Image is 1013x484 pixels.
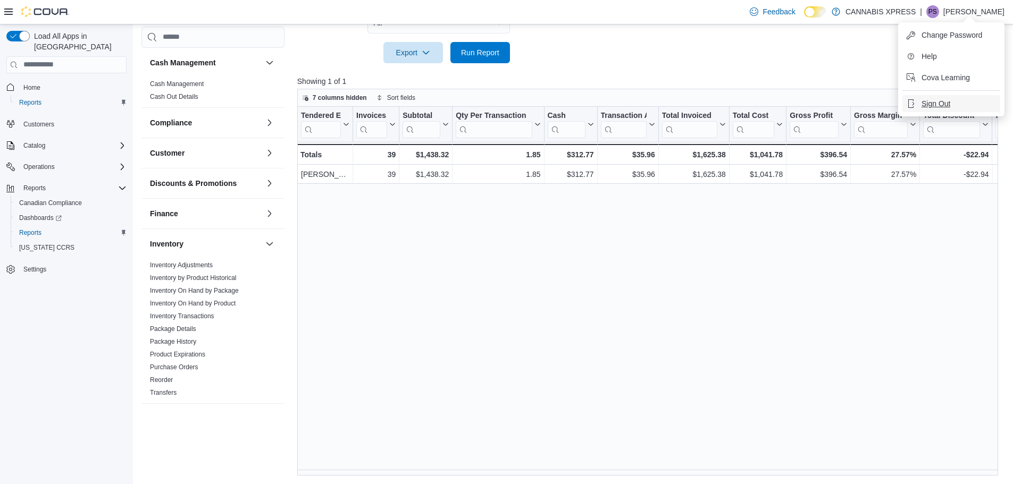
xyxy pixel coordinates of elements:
span: Reorder [150,376,173,384]
h3: Discounts & Promotions [150,178,237,189]
button: Transaction Average [600,111,655,138]
a: Product Expirations [150,351,205,358]
button: Sign Out [902,95,1000,112]
div: $1,625.38 [662,168,726,181]
div: Cash [547,111,585,138]
div: Invoices Sold [356,111,387,138]
span: Cova Learning [922,72,970,83]
span: Package History [150,337,196,346]
button: Subtotal [403,111,449,138]
span: PS [928,5,937,18]
div: Tendered Employee [301,111,341,121]
div: Invoices Sold [356,111,387,121]
button: Discounts & Promotions [263,177,276,190]
span: Run Report [461,47,499,58]
img: Cova [21,6,69,17]
div: Totals [300,148,349,161]
div: $312.77 [547,168,593,181]
span: Settings [23,265,46,274]
div: $35.96 [600,168,655,181]
p: Showing 1 of 1 [297,76,1006,87]
button: Discounts & Promotions [150,178,261,189]
span: 7 columns hidden [313,94,367,102]
a: Customers [19,118,58,131]
span: Feedback [763,6,795,17]
div: Peter Soliman [926,5,939,18]
a: [US_STATE] CCRS [15,241,79,254]
div: $312.77 [547,148,593,161]
div: Qty Per Transaction [456,111,532,138]
button: Cash Management [263,56,276,69]
a: Inventory Adjustments [150,261,213,269]
input: Dark Mode [804,6,826,18]
button: Cash Management [150,57,261,68]
span: Reports [19,228,41,237]
button: Export [383,42,443,63]
a: Cash Management [150,80,204,88]
nav: Complex example [6,75,127,305]
div: Subtotal [403,111,440,138]
div: 39 [356,148,396,161]
span: Inventory Adjustments [150,261,213,269]
span: Export [390,42,437,63]
span: Help [922,51,937,62]
span: Canadian Compliance [19,199,82,207]
a: Dashboards [15,211,66,224]
div: Total Cost [733,111,774,138]
div: Total Discount [923,111,980,138]
div: 27.57% [854,148,916,161]
div: 1.85 [456,148,540,161]
span: Dashboards [15,211,127,224]
div: Gross Margin [854,111,908,121]
div: Total Invoiced [662,111,717,138]
div: Cash Management [141,78,284,107]
button: Customers [2,116,131,132]
button: Cash [547,111,593,138]
span: Customers [19,117,127,131]
button: Catalog [2,138,131,153]
div: $35.96 [600,148,655,161]
a: Inventory by Product Historical [150,274,237,282]
span: Canadian Compliance [15,197,127,209]
button: Reports [2,181,131,196]
button: Inventory [150,239,261,249]
h3: Finance [150,208,178,219]
span: Sign Out [922,98,950,109]
div: 39 [356,168,396,181]
button: Operations [19,160,59,173]
div: Total Cost [733,111,774,121]
button: Home [2,80,131,95]
span: Reports [15,96,127,109]
span: Home [19,81,127,94]
span: Product Expirations [150,350,205,359]
button: Run Report [450,42,510,63]
span: [US_STATE] CCRS [19,243,74,252]
span: Operations [23,163,55,171]
a: Inventory On Hand by Product [150,300,236,307]
div: $1,625.38 [662,148,725,161]
button: Settings [2,261,131,277]
div: Transaction Average [600,111,646,121]
span: Reports [19,182,127,194]
button: Total Discount [923,111,989,138]
button: Operations [2,159,131,174]
span: Sort fields [387,94,415,102]
button: Finance [150,208,261,219]
button: Customer [150,148,261,158]
p: CANNABIS XPRESS [845,5,916,18]
a: Home [19,81,45,94]
button: Finance [263,207,276,220]
div: Cash [547,111,585,121]
span: Reports [23,184,46,192]
button: Compliance [150,117,261,128]
span: Catalog [23,141,45,150]
a: Purchase Orders [150,363,198,371]
button: Total Cost [733,111,783,138]
div: -$22.94 [923,148,989,161]
div: Gross Margin [854,111,908,138]
div: $1,041.78 [733,148,783,161]
div: Gross Profit [790,111,839,138]
button: Catalog [19,139,49,152]
span: Inventory Transactions [150,312,214,320]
